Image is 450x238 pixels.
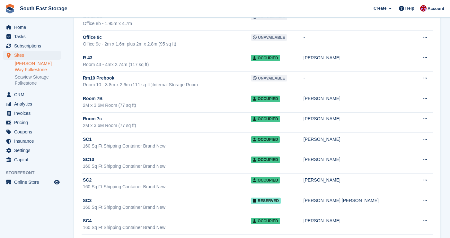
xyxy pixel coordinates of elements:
div: [PERSON_NAME] [PERSON_NAME] [304,197,413,204]
a: menu [3,51,61,60]
span: Unavailable [251,34,287,41]
span: Occupied [251,136,280,143]
a: menu [3,127,61,136]
span: Account [428,5,444,12]
span: Tasks [14,32,53,41]
span: SC10 [83,156,94,163]
div: [PERSON_NAME] [304,55,413,61]
span: Room 7c [83,115,102,122]
span: SC2 [83,177,92,183]
div: Room 10 - 3.8m x 2.6m (111 sq ft )Internal Storage Room [83,81,251,88]
span: Capital [14,155,53,164]
div: 160 Sq Ft Shipping Container Brand New [83,143,251,149]
div: [PERSON_NAME] [304,217,413,224]
span: Occupied [251,96,280,102]
span: Reserved [251,198,281,204]
span: Storefront [6,170,64,176]
div: 2M x 3.6M Room (77 sq ft) [83,102,251,109]
span: Coupons [14,127,53,136]
a: menu [3,155,61,164]
span: Subscriptions [14,41,53,50]
div: Office 9c - 2m x 1.6m plus 2m x 2.8m (95 sq ft) [83,41,251,47]
span: Unavailable [251,75,287,81]
span: Occupied [251,177,280,183]
a: menu [3,178,61,187]
a: South East Storage [17,3,70,14]
a: menu [3,23,61,32]
span: Analytics [14,99,53,108]
span: Create [374,5,386,12]
span: Online Store [14,178,53,187]
div: Room 43 - 4mx 2.74m (117 sq ft) [83,61,251,68]
span: SC3 [83,197,92,204]
div: 160 Sq Ft Shipping Container Brand New [83,204,251,211]
div: [PERSON_NAME] [304,156,413,163]
a: menu [3,41,61,50]
td: - [304,72,413,92]
span: Sites [14,51,53,60]
div: 160 Sq Ft Shipping Container Brand New [83,163,251,170]
span: Invoices [14,109,53,118]
a: menu [3,118,61,127]
span: Help [405,5,414,12]
span: Occupied [251,157,280,163]
span: CRM [14,90,53,99]
a: menu [3,90,61,99]
img: stora-icon-8386f47178a22dfd0bd8f6a31ec36ba5ce8667c1dd55bd0f319d3a0aa187defe.svg [5,4,15,13]
span: Occupied [251,55,280,61]
div: 160 Sq Ft Shipping Container Brand New [83,183,251,190]
div: [PERSON_NAME] [304,136,413,143]
div: [PERSON_NAME] [304,95,413,102]
img: Roger Norris [420,5,427,12]
span: SC1 [83,136,92,143]
a: [PERSON_NAME] Way Folkestone [15,61,61,73]
span: Insurance [14,137,53,146]
span: R 43 [83,55,93,61]
td: - [304,31,413,51]
div: Office 8b - 1.95m x 4.7m [83,20,251,27]
div: 160 Sq Ft Shipping Container Brand New [83,224,251,231]
span: Office 9c [83,34,102,41]
a: menu [3,109,61,118]
a: Seaview Storage Folkestone [15,74,61,86]
div: 2M x 3.6M Room (77 sq ft) [83,122,251,129]
td: - [304,10,413,31]
span: Rm10 Prebook [83,75,114,81]
div: [PERSON_NAME] [304,177,413,183]
span: Settings [14,146,53,155]
a: menu [3,146,61,155]
span: Home [14,23,53,32]
div: [PERSON_NAME] [304,115,413,122]
a: menu [3,99,61,108]
a: Preview store [53,178,61,186]
a: menu [3,137,61,146]
span: SC4 [83,217,92,224]
span: Room 7B [83,95,102,102]
span: Occupied [251,218,280,224]
span: Pricing [14,118,53,127]
a: menu [3,32,61,41]
span: Occupied [251,116,280,122]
